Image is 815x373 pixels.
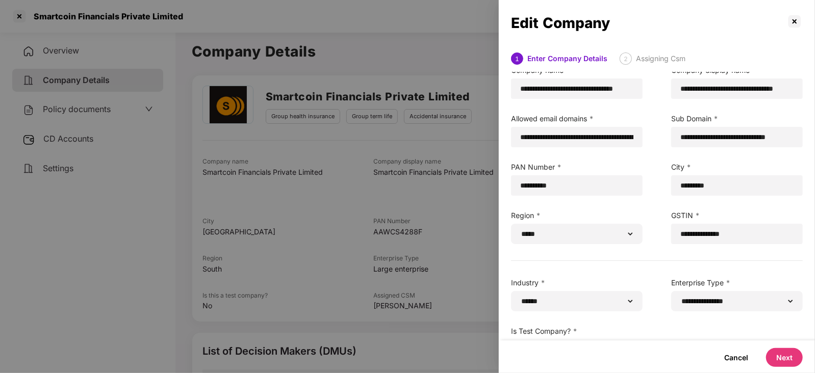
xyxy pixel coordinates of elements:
div: Assigning Csm [636,52,685,65]
label: Allowed email domains [511,113,643,124]
label: Region [511,210,643,221]
span: 1 [515,55,519,63]
label: GSTIN [671,210,803,221]
label: PAN Number [511,162,643,173]
div: Enter Company Details [527,52,607,65]
label: Enterprise Type [671,277,803,288]
label: Industry [511,277,643,288]
label: City [671,162,803,173]
span: 2 [624,55,628,63]
button: Cancel [714,348,758,367]
div: Edit Company [511,17,786,29]
label: Sub Domain [671,113,803,124]
label: Is Test Company? [511,326,643,337]
button: Next [766,348,803,367]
